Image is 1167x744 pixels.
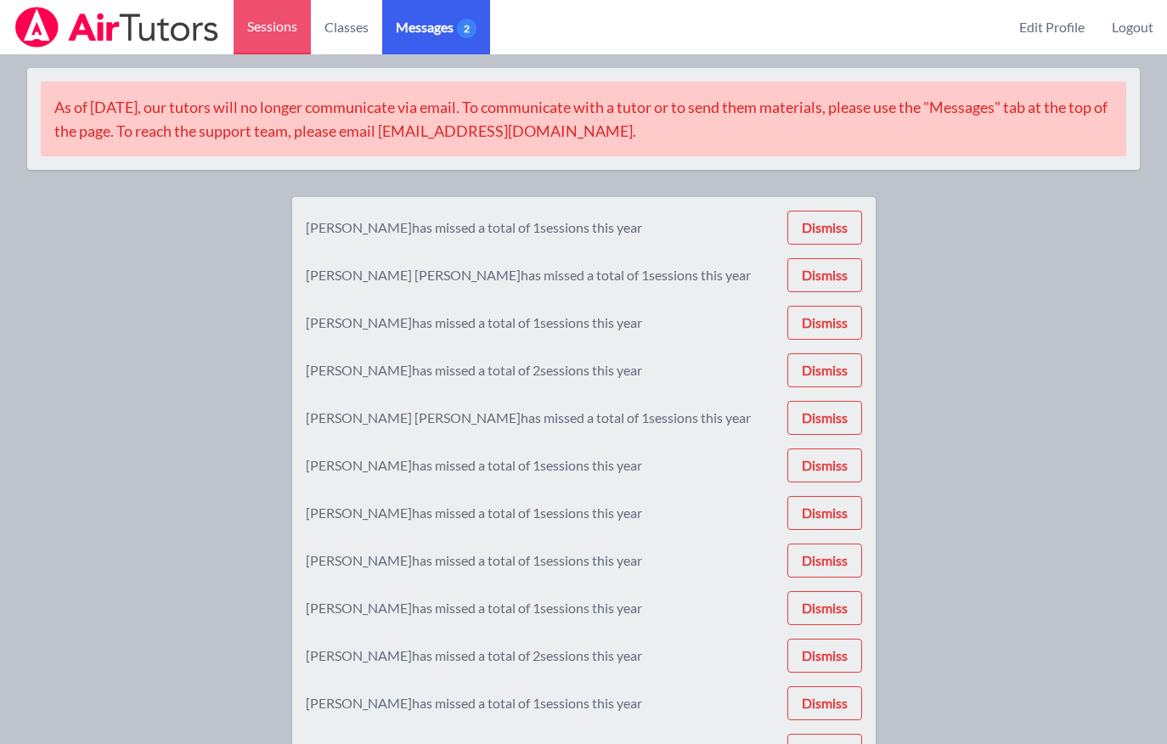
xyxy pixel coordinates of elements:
div: [PERSON_NAME] has missed a total of 2 sessions this year [306,360,642,380]
button: Dismiss [787,353,862,387]
div: As of [DATE], our tutors will no longer communicate via email. To communicate with a tutor or to ... [41,82,1126,156]
div: [PERSON_NAME] has missed a total of 1 sessions this year [306,598,642,618]
div: [PERSON_NAME] has missed a total of 1 sessions this year [306,217,642,238]
button: Dismiss [787,211,862,245]
button: Dismiss [787,591,862,625]
span: 2 [457,19,476,38]
div: [PERSON_NAME] has missed a total of 1 sessions this year [306,550,642,571]
button: Dismiss [787,639,862,673]
button: Dismiss [787,258,862,292]
button: Dismiss [787,306,862,340]
button: Dismiss [787,544,862,578]
img: Airtutors Logo [14,7,220,48]
button: Dismiss [787,496,862,530]
div: [PERSON_NAME] has missed a total of 1 sessions this year [306,455,642,476]
div: [PERSON_NAME] has missed a total of 1 sessions this year [306,313,642,333]
span: Messages [396,17,476,37]
button: Dismiss [787,686,862,720]
div: [PERSON_NAME] has missed a total of 1 sessions this year [306,693,642,713]
div: [PERSON_NAME] [PERSON_NAME] has missed a total of 1 sessions this year [306,408,751,428]
div: [PERSON_NAME] has missed a total of 2 sessions this year [306,645,642,666]
button: Dismiss [787,448,862,482]
div: [PERSON_NAME] [PERSON_NAME] has missed a total of 1 sessions this year [306,265,751,285]
button: Dismiss [787,401,862,435]
div: [PERSON_NAME] has missed a total of 1 sessions this year [306,503,642,523]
